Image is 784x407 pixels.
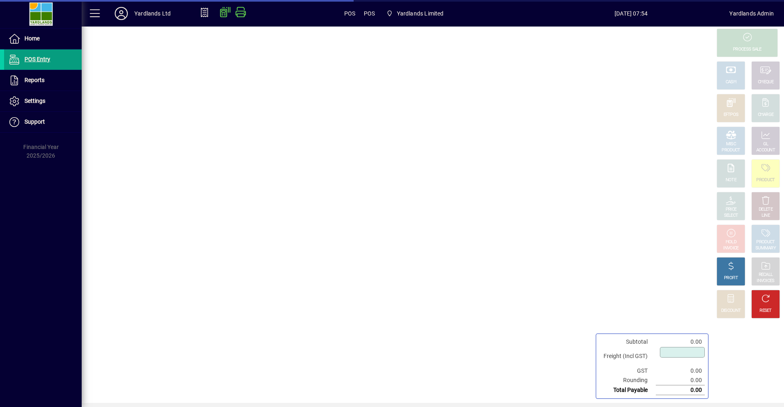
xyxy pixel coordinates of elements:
div: Yardlands Admin [729,7,774,20]
span: Support [24,118,45,125]
td: Total Payable [599,385,656,395]
div: PRODUCT [722,147,740,153]
div: GL [763,141,768,147]
a: Reports [4,70,82,91]
span: Yardlands Limited [383,6,447,21]
span: [DATE] 07:54 [533,7,730,20]
div: DELETE [759,207,773,213]
span: POS Entry [24,56,50,62]
div: RESET [759,308,772,314]
div: PRODUCT [756,239,775,245]
div: MISC [726,141,736,147]
td: 0.00 [656,385,705,395]
div: DISCOUNT [721,308,741,314]
td: Rounding [599,376,656,385]
div: PRODUCT [756,177,775,183]
td: Subtotal [599,337,656,347]
div: RECALL [759,272,773,278]
td: Freight (Incl GST) [599,347,656,366]
a: Home [4,29,82,49]
div: SELECT [724,213,738,219]
td: 0.00 [656,337,705,347]
span: Reports [24,77,45,83]
div: INVOICE [723,245,738,251]
div: LINE [762,213,770,219]
div: PROCESS SALE [733,47,762,53]
td: GST [599,366,656,376]
span: Settings [24,98,45,104]
div: EFTPOS [724,112,739,118]
div: PROFIT [724,275,738,281]
span: Home [24,35,40,42]
div: ACCOUNT [756,147,775,153]
div: Yardlands Ltd [134,7,171,20]
div: CASH [726,79,736,85]
div: PRICE [726,207,737,213]
div: SUMMARY [755,245,776,251]
td: 0.00 [656,366,705,376]
span: Yardlands Limited [397,7,444,20]
div: NOTE [726,177,736,183]
a: Support [4,112,82,132]
div: CHEQUE [758,79,773,85]
div: CHARGE [758,112,774,118]
button: Profile [108,6,134,21]
a: Settings [4,91,82,111]
div: HOLD [726,239,736,245]
span: POS [364,7,375,20]
span: POS [344,7,356,20]
div: INVOICES [757,278,774,284]
td: 0.00 [656,376,705,385]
